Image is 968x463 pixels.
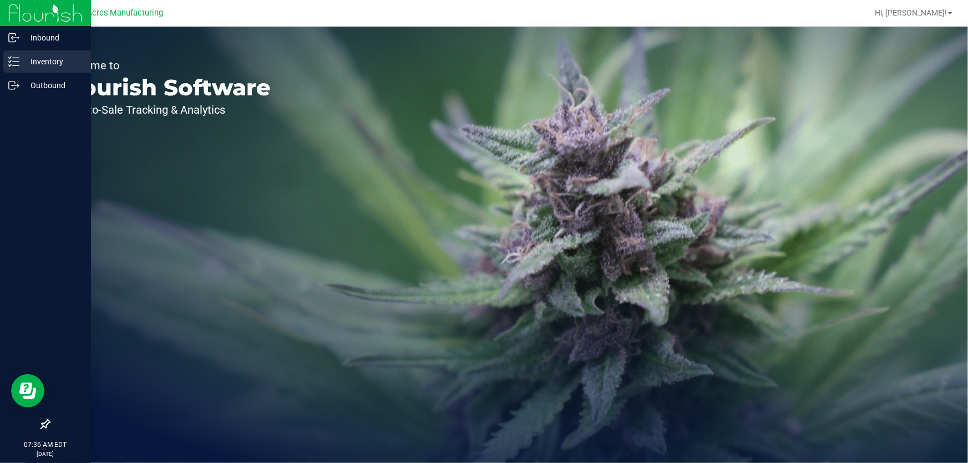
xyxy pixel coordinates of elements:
[60,77,271,99] p: Flourish Software
[11,374,44,408] iframe: Resource center
[8,80,19,91] inline-svg: Outbound
[875,8,947,17] span: Hi, [PERSON_NAME]!
[19,79,86,92] p: Outbound
[8,32,19,43] inline-svg: Inbound
[8,56,19,67] inline-svg: Inventory
[19,31,86,44] p: Inbound
[63,8,163,18] span: Green Acres Manufacturing
[60,104,271,115] p: Seed-to-Sale Tracking & Analytics
[5,450,86,458] p: [DATE]
[19,55,86,68] p: Inventory
[5,440,86,450] p: 07:36 AM EDT
[60,60,271,71] p: Welcome to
